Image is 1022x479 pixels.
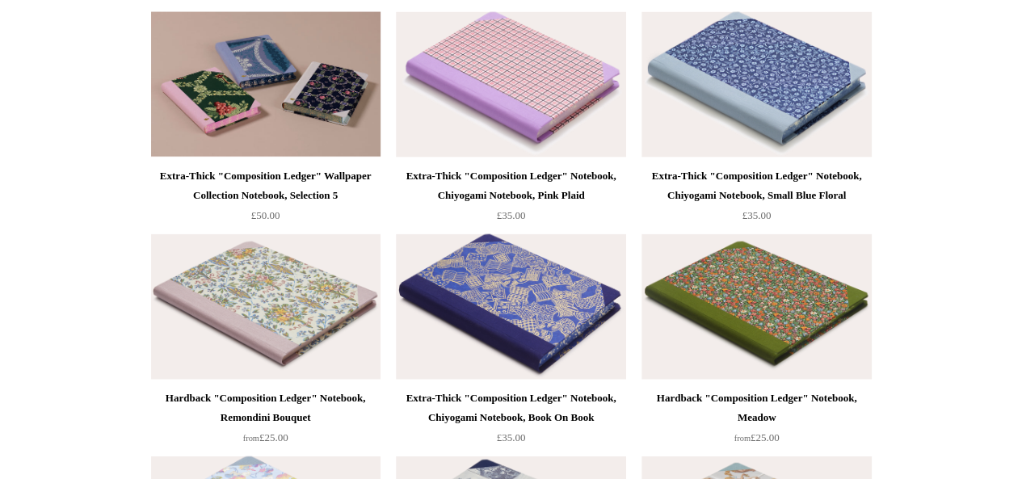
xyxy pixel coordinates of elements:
[641,234,871,380] a: Hardback "Composition Ledger" Notebook, Meadow Hardback "Composition Ledger" Notebook, Meadow
[151,234,381,380] a: Hardback "Composition Ledger" Notebook, Remondini Bouquet Hardback "Composition Ledger" Notebook,...
[243,431,288,443] span: £25.00
[641,12,871,158] a: Extra-Thick "Composition Ledger" Notebook, Chiyogami Notebook, Small Blue Floral Extra-Thick "Com...
[641,234,871,380] img: Hardback "Composition Ledger" Notebook, Meadow
[151,389,381,455] a: Hardback "Composition Ledger" Notebook, Remondini Bouquet from£25.00
[400,166,621,205] div: Extra-Thick "Composition Ledger" Notebook, Chiyogami Notebook, Pink Plaid
[497,431,526,443] span: £35.00
[396,166,625,233] a: Extra-Thick "Composition Ledger" Notebook, Chiyogami Notebook, Pink Plaid £35.00
[151,12,381,158] img: Extra-Thick "Composition Ledger" Wallpaper Collection Notebook, Selection 5
[155,389,376,427] div: Hardback "Composition Ledger" Notebook, Remondini Bouquet
[396,12,625,158] a: Extra-Thick "Composition Ledger" Notebook, Chiyogami Notebook, Pink Plaid Extra-Thick "Compositio...
[396,234,625,380] a: Extra-Thick "Composition Ledger" Notebook, Chiyogami Notebook, Book On Book Extra-Thick "Composit...
[641,389,871,455] a: Hardback "Composition Ledger" Notebook, Meadow from£25.00
[742,209,772,221] span: £35.00
[155,166,376,205] div: Extra-Thick "Composition Ledger" Wallpaper Collection Notebook, Selection 5
[251,209,280,221] span: £50.00
[646,166,867,205] div: Extra-Thick "Composition Ledger" Notebook, Chiyogami Notebook, Small Blue Floral
[497,209,526,221] span: £35.00
[151,234,381,380] img: Hardback "Composition Ledger" Notebook, Remondini Bouquet
[646,389,867,427] div: Hardback "Composition Ledger" Notebook, Meadow
[396,12,625,158] img: Extra-Thick "Composition Ledger" Notebook, Chiyogami Notebook, Pink Plaid
[151,166,381,233] a: Extra-Thick "Composition Ledger" Wallpaper Collection Notebook, Selection 5 £50.00
[734,434,751,443] span: from
[734,431,780,443] span: £25.00
[400,389,621,427] div: Extra-Thick "Composition Ledger" Notebook, Chiyogami Notebook, Book On Book
[151,12,381,158] a: Extra-Thick "Composition Ledger" Wallpaper Collection Notebook, Selection 5 Extra-Thick "Composit...
[243,434,259,443] span: from
[641,166,871,233] a: Extra-Thick "Composition Ledger" Notebook, Chiyogami Notebook, Small Blue Floral £35.00
[641,12,871,158] img: Extra-Thick "Composition Ledger" Notebook, Chiyogami Notebook, Small Blue Floral
[396,234,625,380] img: Extra-Thick "Composition Ledger" Notebook, Chiyogami Notebook, Book On Book
[396,389,625,455] a: Extra-Thick "Composition Ledger" Notebook, Chiyogami Notebook, Book On Book £35.00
